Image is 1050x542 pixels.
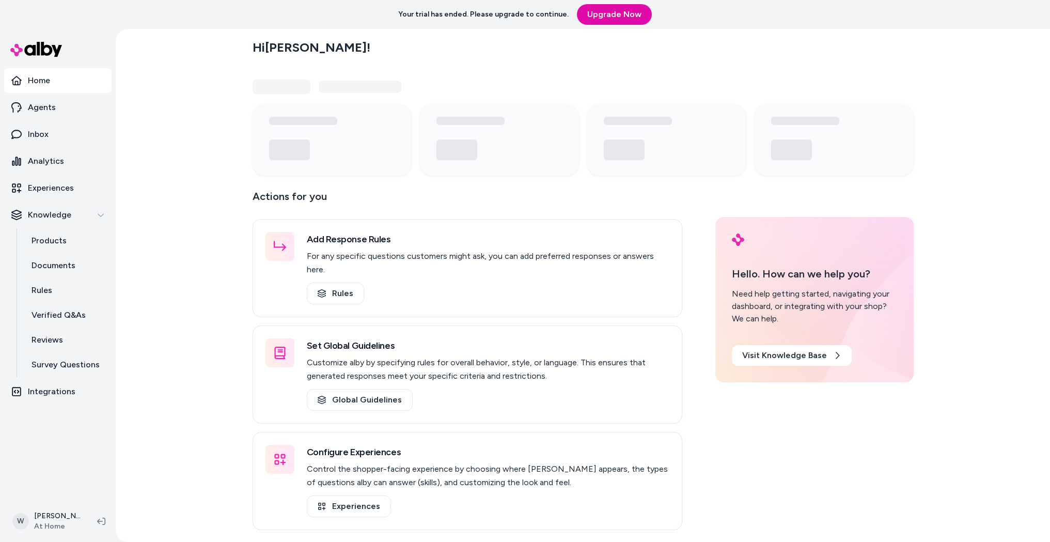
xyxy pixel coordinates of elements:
p: Control the shopper-facing experience by choosing where [PERSON_NAME] appears, the types of quest... [307,462,669,489]
a: Rules [307,283,364,304]
h3: Configure Experiences [307,445,669,459]
a: Inbox [4,122,112,147]
div: Need help getting started, navigating your dashboard, or integrating with your shop? We can help. [732,288,897,325]
a: Visit Knowledge Base [732,345,852,366]
p: Knowledge [28,209,71,221]
a: Agents [4,95,112,120]
p: Verified Q&As [32,309,86,321]
h3: Add Response Rules [307,232,669,246]
img: alby Logo [732,234,744,246]
a: Products [21,228,112,253]
p: For any specific questions customers might ask, you can add preferred responses or answers here. [307,250,669,276]
a: Reviews [21,328,112,352]
a: Integrations [4,379,112,404]
p: Your trial has ended. Please upgrade to continue. [398,9,569,20]
p: Inbox [28,128,49,141]
a: Upgrade Now [577,4,652,25]
p: Reviews [32,334,63,346]
p: Customize alby by specifying rules for overall behavior, style, or language. This ensures that ge... [307,356,669,383]
p: [PERSON_NAME] [34,511,81,521]
p: Agents [28,101,56,114]
span: W [12,513,29,530]
a: Experiences [4,176,112,200]
a: Home [4,68,112,93]
p: Experiences [28,182,74,194]
p: Actions for you [253,188,682,213]
p: Hello. How can we help you? [732,266,897,282]
p: Home [28,74,50,87]
h2: Hi [PERSON_NAME] ! [253,40,370,55]
p: Analytics [28,155,64,167]
a: Experiences [307,495,391,517]
button: W[PERSON_NAME]At Home [6,505,89,538]
p: Rules [32,284,52,297]
img: alby Logo [10,42,62,57]
p: Survey Questions [32,359,100,371]
p: Integrations [28,385,75,398]
a: Analytics [4,149,112,174]
p: Documents [32,259,75,272]
a: Survey Questions [21,352,112,377]
a: Global Guidelines [307,389,413,411]
span: At Home [34,521,81,532]
p: Products [32,235,67,247]
a: Rules [21,278,112,303]
a: Documents [21,253,112,278]
a: Verified Q&As [21,303,112,328]
h3: Set Global Guidelines [307,338,669,353]
button: Knowledge [4,203,112,227]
